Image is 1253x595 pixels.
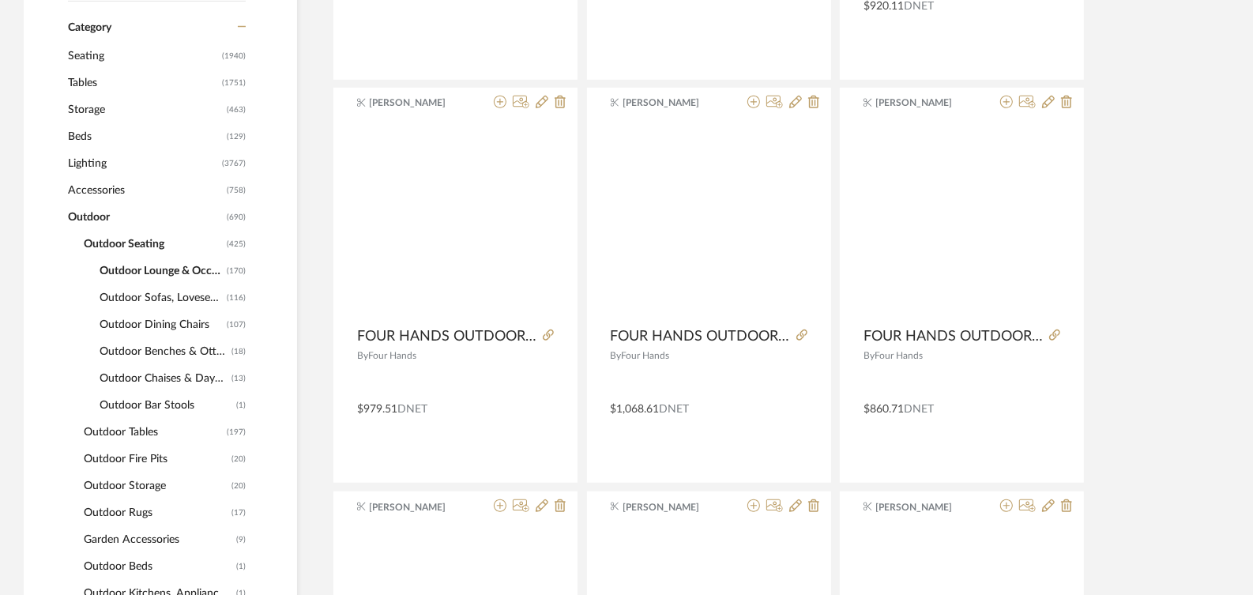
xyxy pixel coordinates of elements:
span: (425) [227,232,246,257]
span: FOUR HANDS OUTDOOR CHAIR 26.75"W X 26.75"D X 29.25"H [611,328,790,345]
span: $860.71 [864,404,904,415]
span: (1751) [222,70,246,96]
span: [PERSON_NAME] [370,96,469,110]
span: Outdoor [68,204,223,231]
span: (17) [231,500,246,525]
span: Lighting [68,150,218,177]
span: (170) [227,258,246,284]
span: DNET [397,404,427,415]
span: [PERSON_NAME] [623,500,722,514]
span: (463) [227,97,246,122]
span: [PERSON_NAME] [876,96,976,110]
span: Outdoor Beds [84,553,232,580]
span: (116) [227,285,246,311]
span: Outdoor Fire Pits [84,446,228,473]
span: (690) [227,205,246,230]
span: Four Hands [875,351,923,360]
span: By [611,351,622,360]
span: Beds [68,123,223,150]
span: (13) [231,366,246,391]
span: [PERSON_NAME] [370,500,469,514]
span: Four Hands [368,351,416,360]
span: Outdoor Lounge & Occasional Chairs [100,258,223,284]
span: Outdoor Seating [84,231,223,258]
span: FOUR HANDS OUTDOOR DUME CHAIR 32"W X 31.75"D X 28.5"H [864,328,1043,345]
span: Outdoor Chaises & Daybeds [100,365,228,392]
span: [PERSON_NAME] [623,96,722,110]
span: (107) [227,312,246,337]
span: Category [68,21,111,35]
span: Outdoor Storage [84,473,228,499]
span: DNET [660,404,690,415]
span: (9) [236,527,246,552]
span: FOUR HANDS OUTDOOR [PERSON_NAME] SWIVEL CHAIR 27"W X 27"D X 29.25"H [357,328,536,345]
span: $1,068.61 [611,404,660,415]
span: By [864,351,875,360]
span: Outdoor Tables [84,419,223,446]
span: Accessories [68,177,223,204]
span: (18) [231,339,246,364]
span: (3767) [222,151,246,176]
span: (1) [236,554,246,579]
span: Outdoor Rugs [84,499,228,526]
span: Seating [68,43,218,70]
span: (1) [236,393,246,418]
span: DNET [904,404,934,415]
span: Storage [68,96,223,123]
span: Four Hands [622,351,670,360]
span: [PERSON_NAME] [876,500,976,514]
span: (1940) [222,43,246,69]
span: Outdoor Benches & Ottomans [100,338,228,365]
span: Outdoor Sofas, Loveseats & Sectionals [100,284,223,311]
span: (197) [227,420,246,445]
span: Tables [68,70,218,96]
span: (20) [231,446,246,472]
span: Outdoor Dining Chairs [100,311,223,338]
span: Garden Accessories [84,526,232,553]
span: Outdoor Bar Stools [100,392,232,419]
span: $979.51 [357,404,397,415]
span: (20) [231,473,246,499]
span: $920.11 [864,1,904,12]
span: DNET [904,1,934,12]
span: By [357,351,368,360]
span: (758) [227,178,246,203]
span: (129) [227,124,246,149]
